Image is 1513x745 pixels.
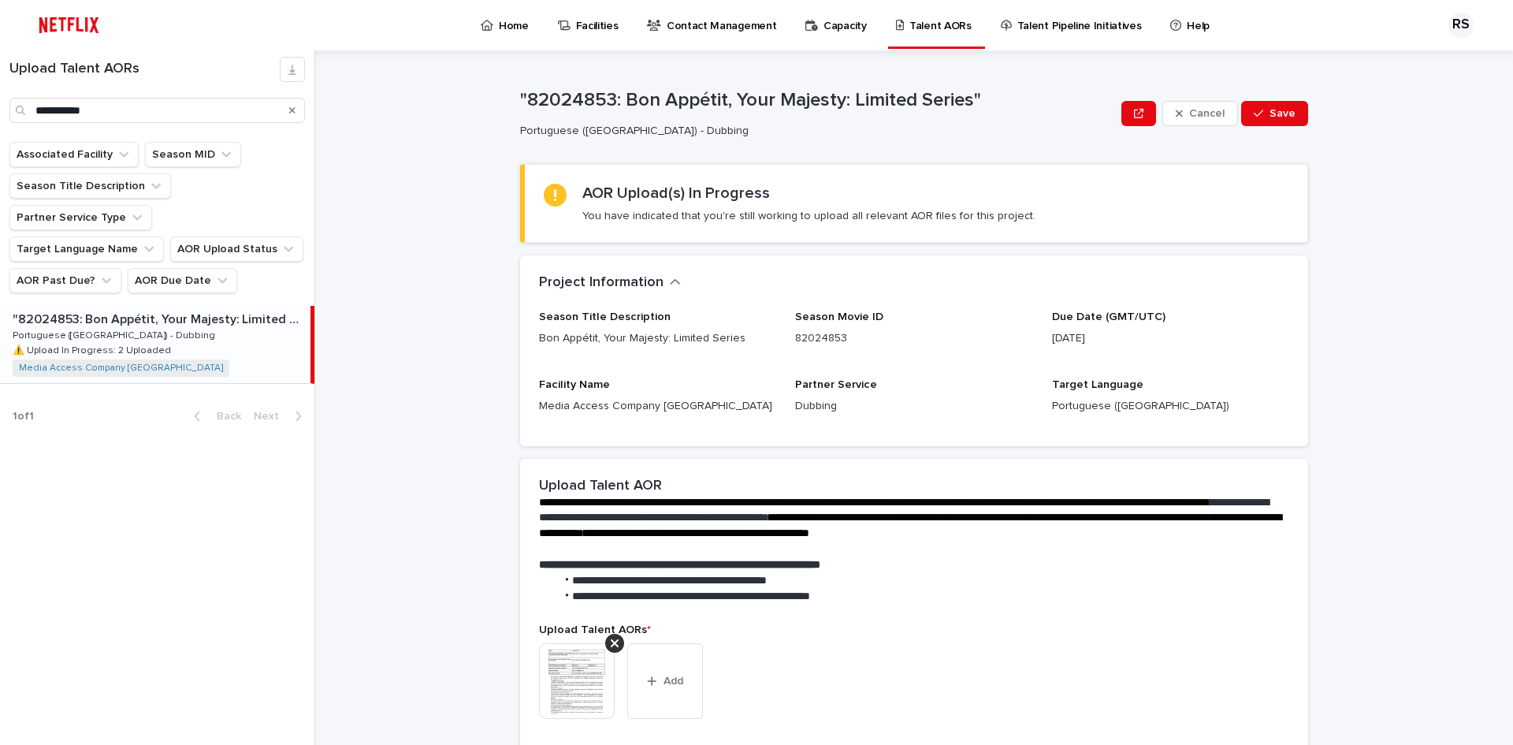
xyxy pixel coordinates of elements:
button: Next [247,409,314,423]
button: Partner Service Type [9,205,152,230]
p: Dubbing [795,398,1032,415]
p: Bon Appétit, Your Majesty: Limited Series [539,330,776,347]
h2: Project Information [539,274,664,292]
span: Save [1270,108,1296,119]
button: Back [181,409,247,423]
button: Season Title Description [9,173,171,199]
div: RS [1448,13,1474,38]
span: Back [207,411,241,422]
span: Next [254,411,288,422]
p: Portuguese ([GEOGRAPHIC_DATA]) - Dubbing [13,327,218,341]
span: Partner Service [795,379,877,390]
button: Save [1241,101,1308,126]
span: Due Date (GMT/UTC) [1052,311,1165,322]
h2: AOR Upload(s) In Progress [582,184,770,203]
p: Portuguese ([GEOGRAPHIC_DATA]) [1052,398,1289,415]
img: ifQbXi3ZQGMSEF7WDB7W [32,9,106,41]
span: Add [664,676,683,687]
span: Season Title Description [539,311,671,322]
p: "82024853: Bon Appétit, Your Majesty: Limited Series" [13,309,307,327]
button: Cancel [1162,101,1238,126]
span: Facility Name [539,379,610,390]
p: You have indicated that you're still working to upload all relevant AOR files for this project. [582,209,1035,223]
button: AOR Due Date [128,268,237,293]
p: Media Access Company [GEOGRAPHIC_DATA] [539,398,776,415]
span: Upload Talent AORs [539,624,651,635]
p: Portuguese ([GEOGRAPHIC_DATA]) - Dubbing [520,125,1109,138]
span: Cancel [1189,108,1225,119]
span: Season Movie ID [795,311,883,322]
p: 82024853 [795,330,1032,347]
input: Search [9,98,305,123]
button: Project Information [539,274,681,292]
button: Target Language Name [9,237,164,262]
p: [DATE] [1052,330,1289,347]
p: ⚠️ Upload In Progress: 2 Uploaded [13,342,174,356]
p: "82024853: Bon Appétit, Your Majesty: Limited Series" [520,89,1115,112]
h1: Upload Talent AORs [9,61,280,78]
span: Target Language [1052,379,1143,390]
button: AOR Past Due? [9,268,121,293]
a: Media Access Company [GEOGRAPHIC_DATA] [19,363,223,374]
button: Add [627,643,703,719]
button: Associated Facility [9,142,139,167]
h2: Upload Talent AOR [539,478,662,495]
button: Season MID [145,142,241,167]
button: AOR Upload Status [170,237,303,262]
